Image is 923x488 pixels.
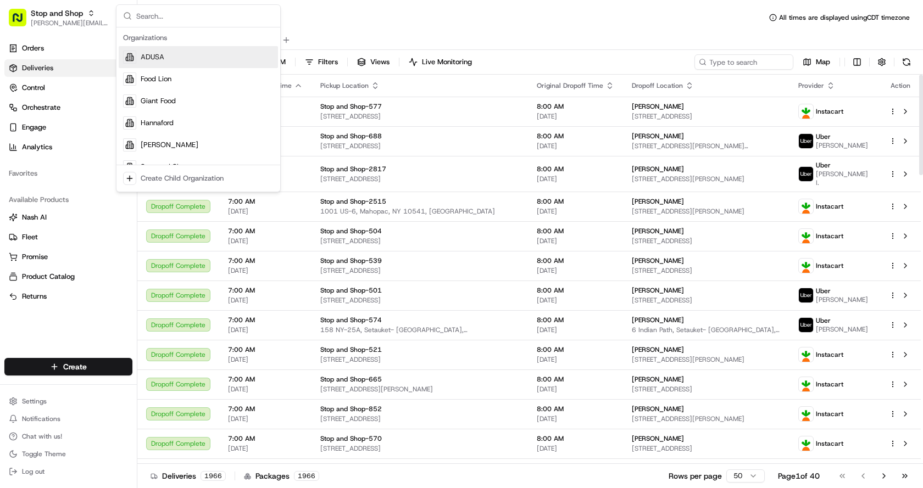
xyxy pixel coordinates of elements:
span: [PERSON_NAME] [632,102,684,111]
span: 8:00 AM [537,227,614,235]
span: 6 Indian Path, Setauket- [GEOGRAPHIC_DATA], [GEOGRAPHIC_DATA] [632,326,781,334]
span: Stop and Shop [141,162,189,172]
a: Product Catalog [9,272,128,282]
span: [DATE] [228,296,303,305]
span: [STREET_ADDRESS] [320,175,519,183]
span: Nash AI [22,212,47,222]
div: Suggestions [116,27,280,192]
button: Orchestrate [4,99,132,116]
span: [DATE] [537,414,614,423]
span: [PERSON_NAME] [632,132,684,141]
span: 8:00 AM [537,405,614,413]
span: [DATE] [537,175,614,183]
div: Create Child Organization [141,173,224,183]
span: Create [63,361,87,372]
div: Packages [244,470,319,481]
a: Fleet [9,232,128,242]
span: Stop and Shop-2515 [320,197,386,206]
span: Orders [22,43,44,53]
button: Filters [300,54,343,70]
span: 7:00 AM [228,345,303,354]
span: [PERSON_NAME] [632,375,684,384]
span: [STREET_ADDRESS] [632,385,781,394]
span: [PERSON_NAME] [816,325,868,334]
span: 8:00 AM [537,165,614,173]
button: Refresh [899,54,914,70]
span: 8:00 AM [537,102,614,111]
span: Instacart [816,410,843,418]
span: Stop and Shop-688 [320,132,382,141]
span: Deliveries [22,63,53,73]
span: [STREET_ADDRESS] [320,414,519,423]
span: [PERSON_NAME] [632,434,684,443]
img: profile_uber_ahold_partner.png [799,318,813,332]
span: Settings [22,397,47,406]
span: Stop and Shop-570 [320,434,382,443]
span: [DATE] [537,266,614,275]
img: profile_uber_ahold_partner.png [799,288,813,302]
a: Powered byPylon [77,186,133,194]
button: Map [798,54,835,70]
span: Control [22,83,45,93]
div: Action [889,81,912,90]
span: 7:00 AM [228,375,303,384]
span: Original Dropoff Time [537,81,603,90]
span: [DATE] [537,296,614,305]
a: Deliveries [4,59,132,77]
span: [STREET_ADDRESS] [320,237,519,245]
span: [PERSON_NAME] [632,227,684,235]
button: Control [4,79,132,97]
span: [DATE] [537,112,614,121]
span: [STREET_ADDRESS][PERSON_NAME] [632,414,781,423]
div: Favorites [4,165,132,182]
button: Product Catalog [4,268,132,285]
span: 7:00 AM [228,316,303,324]
span: [DATE] [228,207,303,216]
span: Notifications [22,414,60,423]
span: Uber [816,161,831,170]
span: Instacart [816,380,843,389]
input: Type to search [694,54,793,70]
span: 8:00 AM [537,256,614,265]
button: Notifications [4,411,132,427]
span: [DATE] [537,326,614,334]
span: 8:00 AM [537,345,614,354]
span: Uber [816,316,831,325]
span: [STREET_ADDRESS][PERSON_NAME] [320,385,519,394]
span: Orchestrate [22,103,60,113]
span: [STREET_ADDRESS] [320,296,519,305]
button: Settings [4,394,132,409]
img: profile_instacart_ahold_partner.png [799,199,813,214]
span: Giant Food [141,96,176,106]
span: Stop and Shop-2817 [320,165,386,173]
span: Stop and Shop-539 [320,256,382,265]
img: profile_instacart_ahold_partner.png [799,377,813,391]
span: Hannaford [141,118,174,128]
span: [DATE] [228,237,303,245]
span: [DATE] [537,142,614,150]
img: profile_instacart_ahold_partner.png [799,259,813,273]
span: Knowledge Base [22,159,84,170]
span: [PERSON_NAME] [632,197,684,206]
button: Engage [4,119,132,136]
span: All times are displayed using CDT timezone [779,13,910,22]
span: 7:00 AM [228,197,303,206]
span: Chat with us! [22,432,62,441]
span: Stop and Shop-521 [320,345,382,354]
span: Views [370,57,390,67]
span: Instacart [816,107,843,116]
span: [STREET_ADDRESS][PERSON_NAME] [632,355,781,364]
span: [DATE] [228,444,303,453]
span: Stop and Shop-504 [320,227,382,235]
span: Stop and Shop-852 [320,405,382,413]
span: [STREET_ADDRESS][PERSON_NAME] [632,207,781,216]
img: profile_uber_ahold_partner.png [799,167,813,181]
input: Search... [136,5,274,27]
button: Log out [4,464,132,479]
span: [STREET_ADDRESS] [320,142,519,150]
img: 1736555255976-a54dd68f-1ca7-489b-9aae-adbdc363a1c4 [11,105,31,125]
span: Promise [22,252,48,262]
div: Deliveries [151,470,226,481]
span: Stop and Shop-577 [320,102,382,111]
span: Stop and Shop-574 [320,316,382,324]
